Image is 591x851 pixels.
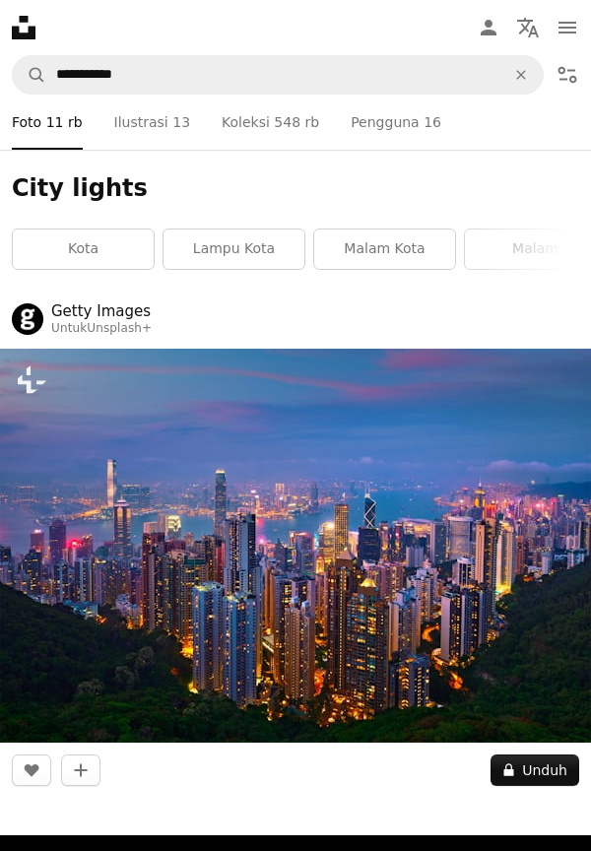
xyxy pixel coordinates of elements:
button: Bahasa [508,8,548,47]
a: kota [13,229,154,269]
button: Pencarian di Unsplash [13,56,46,94]
form: Temuka visual di seluruh situs [12,55,544,95]
a: Unsplash+ [87,321,152,335]
button: Menu [548,8,587,47]
span: 548 rb [274,111,319,133]
button: Unduh [491,754,579,786]
button: Filter [548,55,587,95]
a: Lampu Kota [164,229,304,269]
button: Hapus [499,56,543,94]
a: Getty Images [51,301,152,321]
a: Masuk/Daftar [469,8,508,47]
button: Sukai [12,754,51,786]
h1: City lights [12,173,579,205]
a: malam kota [314,229,455,269]
a: Koleksi 548 rb [222,95,319,150]
span: 13 [172,111,190,133]
a: Ilustrasi 13 [114,95,190,150]
a: Beranda — Unsplash [12,16,35,39]
div: Untuk [51,321,152,337]
a: Pengguna 16 [351,95,441,150]
img: Buka profil Getty Images [12,303,43,335]
span: 16 [424,111,441,133]
button: Tambahkan ke koleksi [61,754,100,786]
